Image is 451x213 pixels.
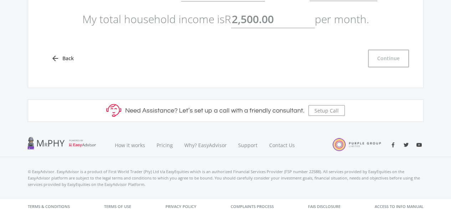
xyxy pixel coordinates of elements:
[28,168,424,188] p: © EasyAdvisor. EasyAdvisor is a product of First World Trader (Pty) Ltd t/a EasyEquities which is...
[51,54,60,63] i: arrow_back
[125,107,304,115] h5: Need Assistance? Let’s set up a call with a friendly consultant.
[368,50,409,67] button: Continue
[151,133,179,157] a: Pricing
[308,105,345,116] button: Setup Call
[42,50,82,67] a: arrow_back Back
[263,133,301,157] a: Contact Us
[62,54,74,62] span: Back
[109,133,151,157] a: How it works
[179,133,232,157] a: Why? EasyAdvisor
[232,133,263,157] a: Support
